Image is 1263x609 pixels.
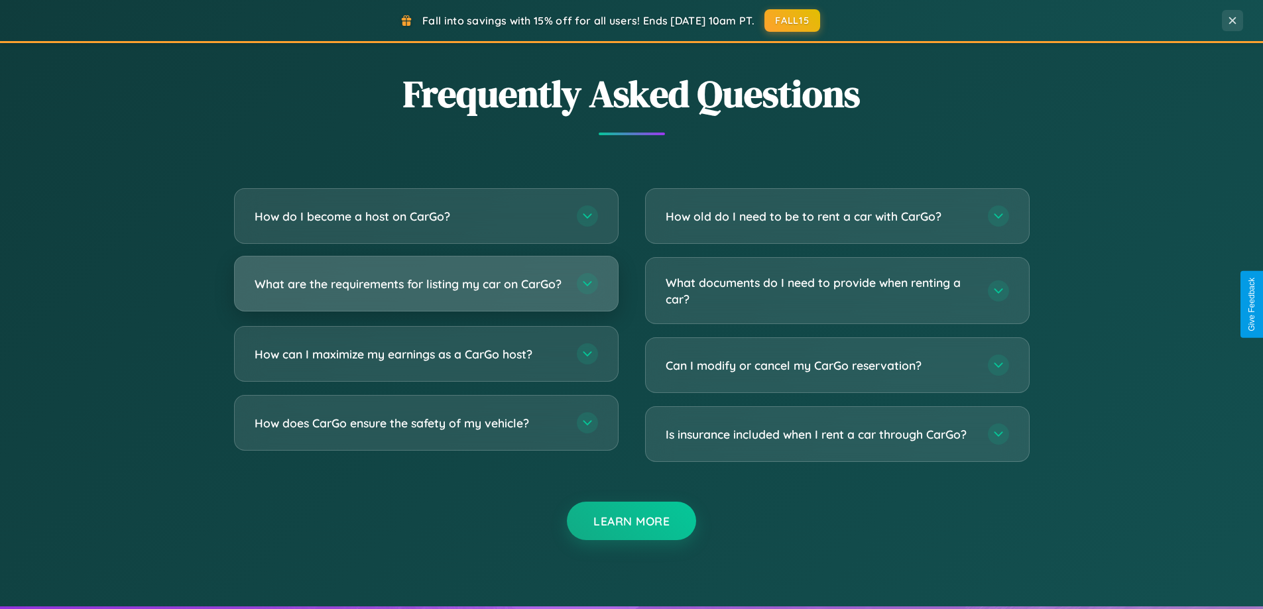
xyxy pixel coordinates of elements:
[255,415,564,431] h3: How does CarGo ensure the safety of my vehicle?
[764,9,820,32] button: FALL15
[422,14,754,27] span: Fall into savings with 15% off for all users! Ends [DATE] 10am PT.
[255,208,564,225] h3: How do I become a host on CarGo?
[255,276,564,292] h3: What are the requirements for listing my car on CarGo?
[567,502,696,540] button: Learn More
[234,68,1030,119] h2: Frequently Asked Questions
[255,346,564,362] h3: How can I maximize my earnings as a CarGo host?
[666,208,975,225] h3: How old do I need to be to rent a car with CarGo?
[1247,278,1256,331] div: Give Feedback
[666,426,975,443] h3: Is insurance included when I rent a car through CarGo?
[666,274,975,307] h3: What documents do I need to provide when renting a car?
[666,357,975,374] h3: Can I modify or cancel my CarGo reservation?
